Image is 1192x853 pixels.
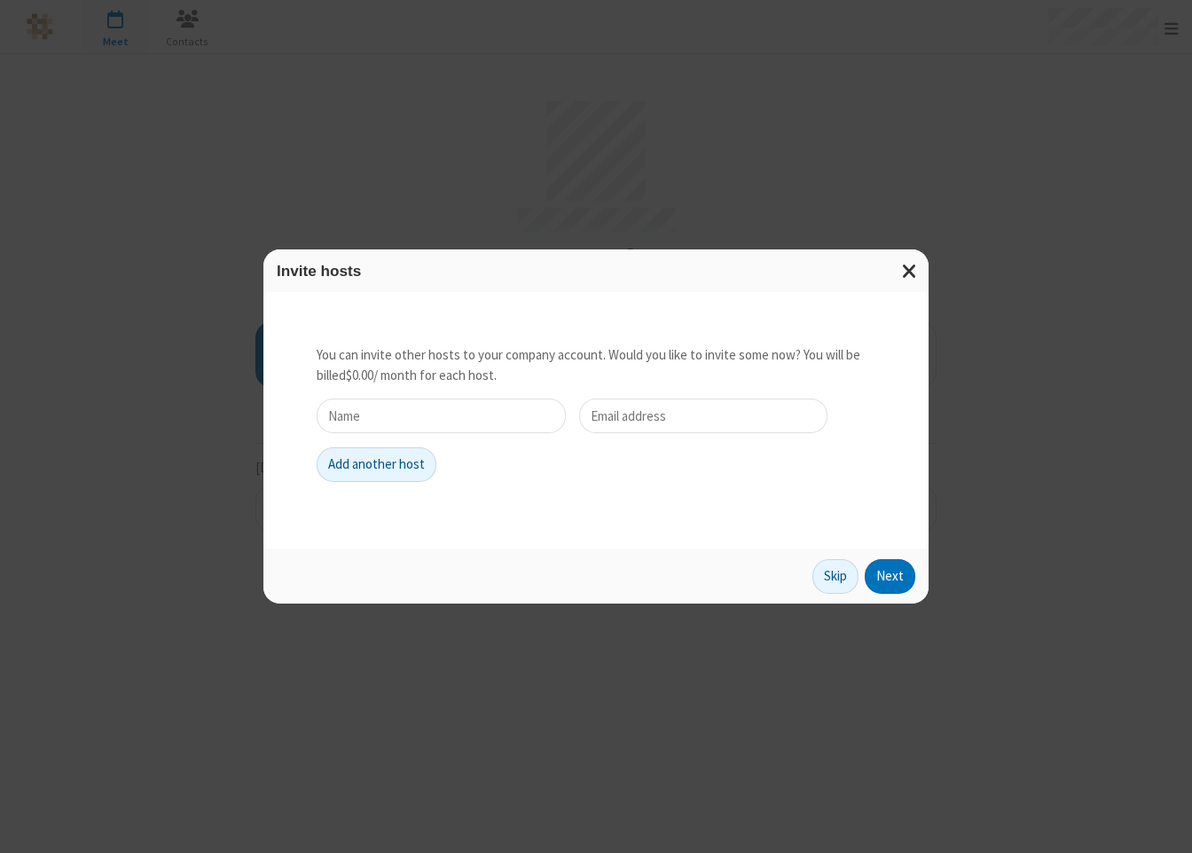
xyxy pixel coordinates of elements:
[317,447,436,483] button: Add another host
[317,345,875,385] p: You can invite other hosts to your company account. Would you like to invite some now? You will b...
[812,559,859,595] button: Skip
[891,249,929,293] button: Close modal
[277,263,915,280] h3: Invite hosts
[865,559,915,595] button: Next
[579,399,828,433] input: Email address
[317,399,566,433] input: Name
